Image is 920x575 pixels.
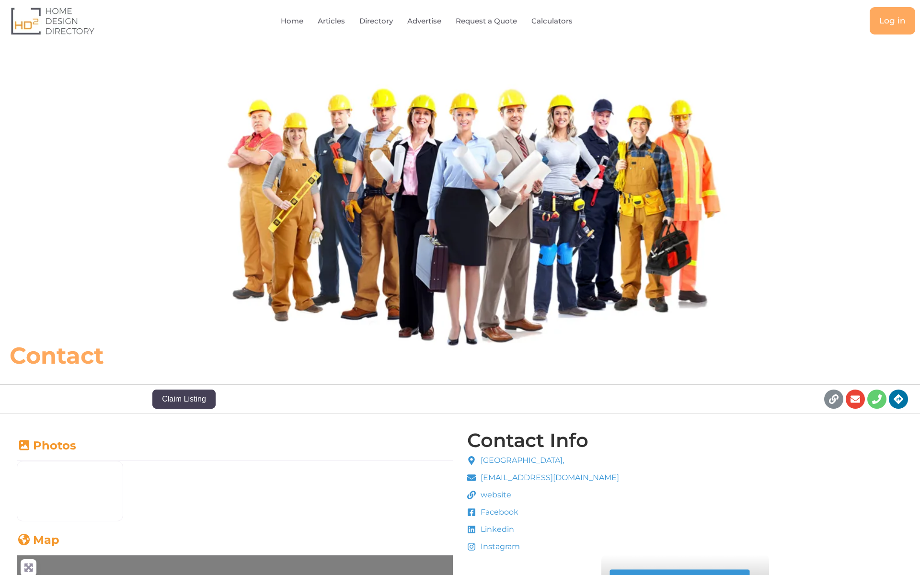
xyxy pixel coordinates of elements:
span: website [478,489,511,501]
a: Log in [870,7,915,34]
nav: Menu [187,10,688,32]
span: Instagram [478,541,520,552]
a: Home [281,10,303,32]
span: Facebook [478,506,518,518]
span: Linkedin [478,524,514,535]
a: Directory [359,10,393,32]
a: Advertise [407,10,441,32]
a: Calculators [531,10,573,32]
span: Log in [879,17,906,25]
a: Map [17,533,59,547]
h4: Contact Info [467,431,588,450]
a: Articles [318,10,345,32]
span: [GEOGRAPHIC_DATA], [478,455,564,466]
a: Request a Quote [456,10,517,32]
a: website [467,489,619,501]
span: [EMAIL_ADDRESS][DOMAIN_NAME] [478,472,619,483]
button: Claim Listing [152,390,216,409]
a: [EMAIL_ADDRESS][DOMAIN_NAME] [467,472,619,483]
h6: Contact [10,341,639,370]
img: Mask group (5) [17,461,123,520]
a: Photos [17,438,76,452]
